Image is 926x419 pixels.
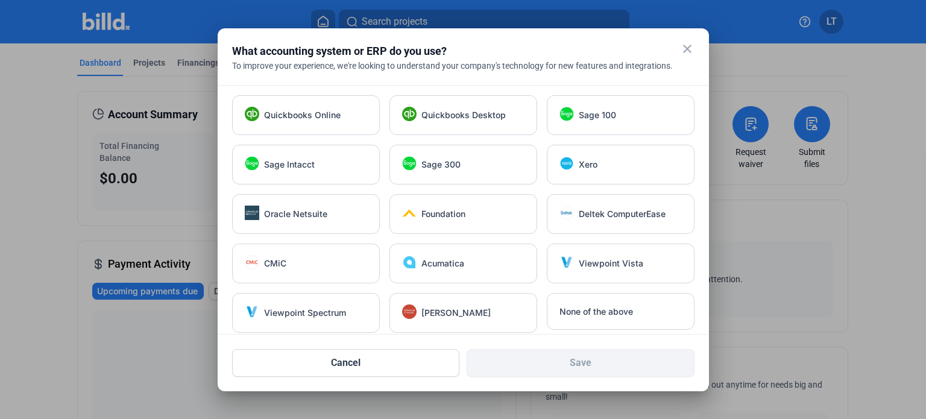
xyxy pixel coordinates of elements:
[421,257,464,269] span: Acumatica
[232,43,664,60] div: What accounting system or ERP do you use?
[264,109,341,121] span: Quickbooks Online
[579,208,666,220] span: Deltek ComputerEase
[421,159,461,171] span: Sage 300
[264,208,327,220] span: Oracle Netsuite
[579,159,597,171] span: Xero
[421,109,506,121] span: Quickbooks Desktop
[680,42,694,56] mat-icon: close
[264,307,346,319] span: Viewpoint Spectrum
[421,307,491,319] span: [PERSON_NAME]
[579,257,643,269] span: Viewpoint Vista
[264,257,286,269] span: CMiC
[264,159,315,171] span: Sage Intacct
[559,306,633,318] span: None of the above
[467,349,694,377] button: Save
[421,208,465,220] span: Foundation
[232,349,460,377] button: Cancel
[232,60,694,72] div: To improve your experience, we're looking to understand your company's technology for new feature...
[579,109,616,121] span: Sage 100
